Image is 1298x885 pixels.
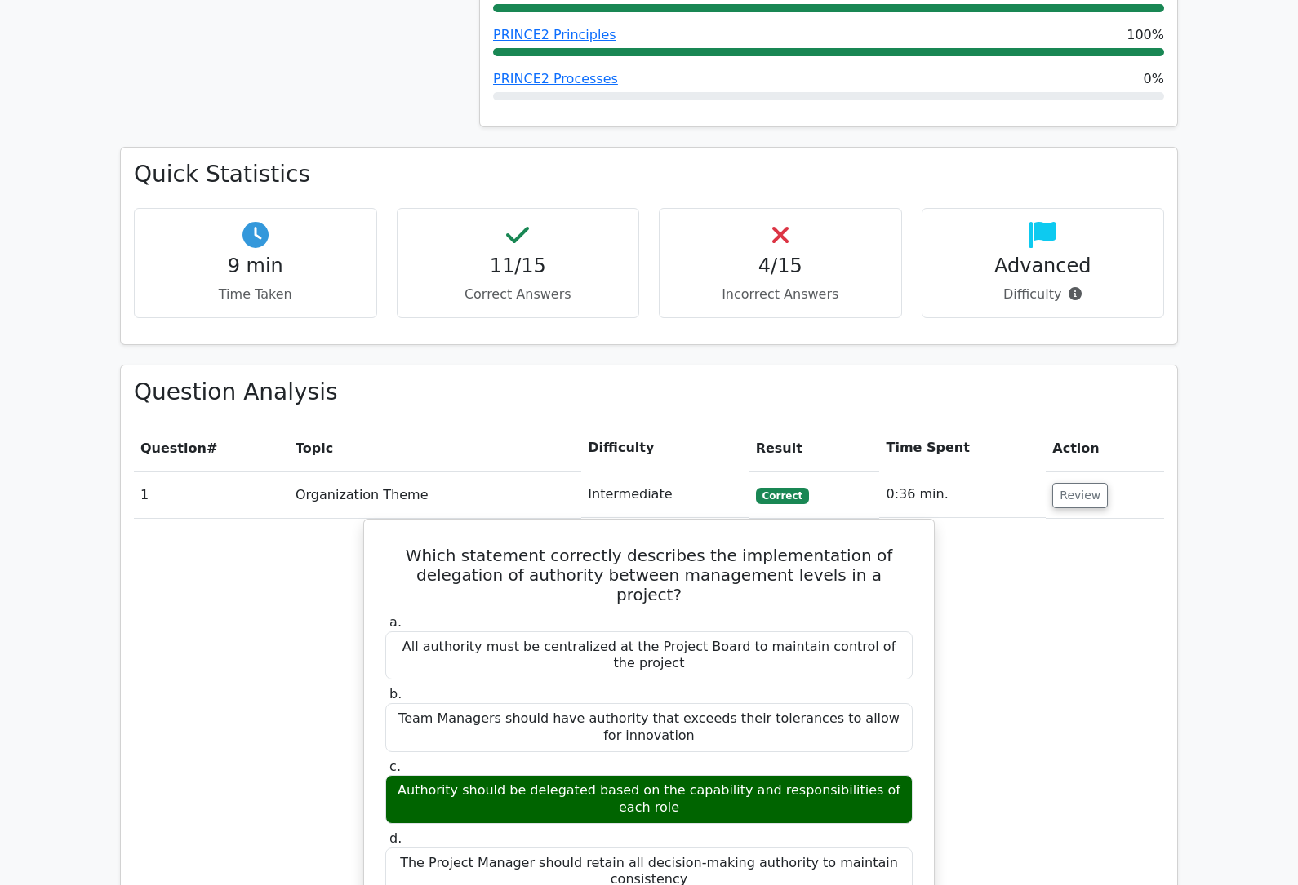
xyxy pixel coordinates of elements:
[673,254,888,278] h4: 4/15
[140,440,207,456] span: Question
[1127,25,1164,45] span: 100%
[289,471,581,518] td: Organization Theme
[673,285,888,304] p: Incorrect Answers
[148,254,363,278] h4: 9 min
[493,71,618,86] a: PRINCE2 Processes
[385,703,913,752] div: Team Managers should have authority that exceeds their tolerances to allow for innovation
[134,378,1164,406] h3: Question Analysis
[1052,483,1108,508] button: Review
[936,254,1151,278] h4: Advanced
[385,631,913,680] div: All authority must be centralized at the Project Board to maintain control of the project
[493,27,616,42] a: PRINCE2 Principles
[385,775,913,824] div: Authority should be delegated based on the capability and responsibilities of each role
[879,471,1046,518] td: 0:36 min.
[749,425,880,471] th: Result
[389,759,401,774] span: c.
[879,425,1046,471] th: Time Spent
[389,686,402,701] span: b.
[1144,69,1164,89] span: 0%
[134,425,289,471] th: #
[581,471,749,518] td: Intermediate
[134,161,1164,188] h3: Quick Statistics
[756,488,809,504] span: Correct
[936,285,1151,304] p: Difficulty
[411,254,626,278] h4: 11/15
[148,285,363,304] p: Time Taken
[384,546,914,604] h5: Which statement correctly describes the implementation of delegation of authority between managem...
[581,425,749,471] th: Difficulty
[411,285,626,304] p: Correct Answers
[1046,425,1164,471] th: Action
[134,471,289,518] td: 1
[389,830,402,846] span: d.
[289,425,581,471] th: Topic
[389,614,402,630] span: a.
